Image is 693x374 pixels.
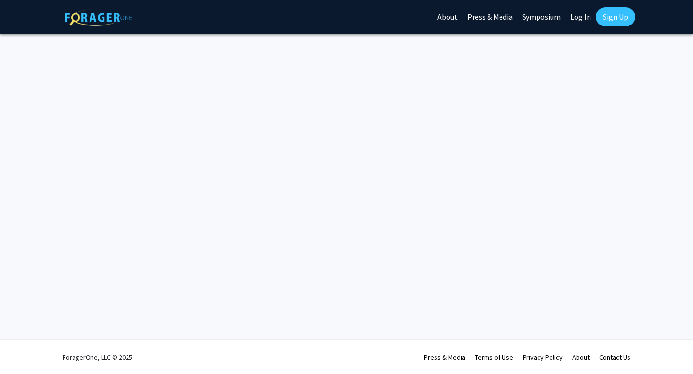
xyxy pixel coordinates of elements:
a: About [572,353,590,362]
a: Contact Us [599,353,630,362]
a: Press & Media [424,353,465,362]
a: Sign Up [596,7,635,26]
a: Terms of Use [475,353,513,362]
a: Privacy Policy [523,353,563,362]
img: ForagerOne Logo [65,9,132,26]
div: ForagerOne, LLC © 2025 [63,340,132,374]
